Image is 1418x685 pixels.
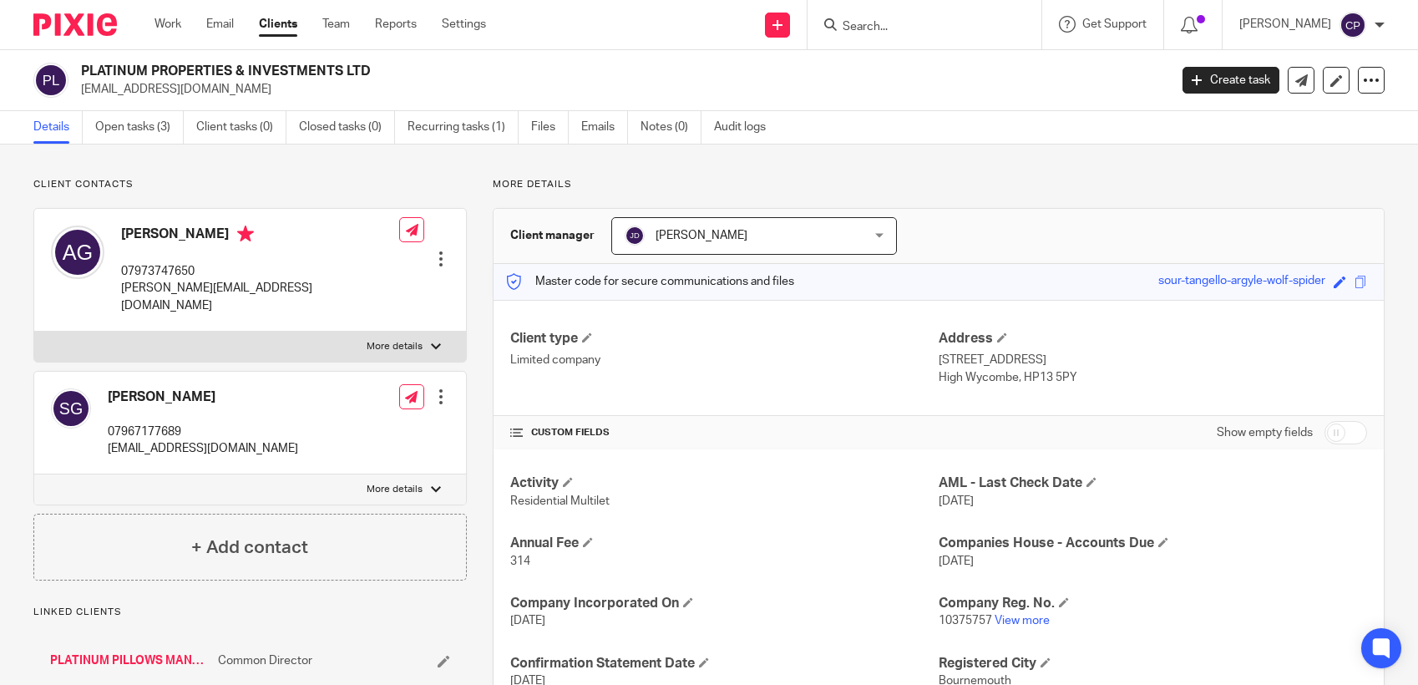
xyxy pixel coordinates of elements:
a: Email [206,16,234,33]
h2: PLATINUM PROPERTIES & INVESTMENTS LTD [81,63,942,80]
a: Reports [375,16,417,33]
a: Notes (0) [641,111,701,144]
p: More details [367,483,423,496]
img: Pixie [33,13,117,36]
a: Details [33,111,83,144]
h4: Company Incorporated On [510,595,939,612]
span: [DATE] [939,495,974,507]
h4: Company Reg. No. [939,595,1367,612]
a: Files [531,111,569,144]
a: Settings [442,16,486,33]
i: Primary [237,226,254,242]
a: Recurring tasks (1) [408,111,519,144]
a: Team [322,16,350,33]
div: sour-tangello-argyle-wolf-spider [1158,272,1325,292]
a: Client tasks (0) [196,111,286,144]
h3: Client manager [510,227,595,244]
h4: Companies House - Accounts Due [939,535,1367,552]
a: Emails [581,111,628,144]
input: Search [841,20,991,35]
h4: [PERSON_NAME] [121,226,399,246]
h4: + Add contact [191,535,308,561]
a: Closed tasks (0) [299,111,395,144]
span: [DATE] [510,615,545,627]
h4: AML - Last Check Date [939,474,1367,492]
p: More details [493,178,1385,191]
a: Audit logs [714,111,778,144]
p: 07967177689 [108,424,298,440]
span: 314 [510,556,530,567]
p: [PERSON_NAME][EMAIL_ADDRESS][DOMAIN_NAME] [121,280,399,314]
h4: Confirmation Statement Date [510,655,939,672]
h4: [PERSON_NAME] [108,388,298,406]
span: Common Director [218,652,312,669]
p: [EMAIL_ADDRESS][DOMAIN_NAME] [108,440,298,457]
p: [PERSON_NAME] [1239,16,1331,33]
h4: Address [939,330,1367,348]
p: High Wycombe, HP13 5PY [939,369,1367,386]
a: Create task [1183,67,1279,94]
h4: Registered City [939,655,1367,672]
p: 07973747650 [121,263,399,280]
span: [DATE] [939,556,974,567]
h4: Activity [510,474,939,492]
p: Client contacts [33,178,467,191]
h4: Client type [510,330,939,348]
span: 10375757 [939,615,992,627]
h4: CUSTOM FIELDS [510,426,939,439]
a: View more [995,615,1050,627]
a: PLATINUM PILLOWS MANAGEMENT SERVICES LTD [50,652,210,669]
h4: Annual Fee [510,535,939,552]
span: [PERSON_NAME] [656,230,747,241]
p: [STREET_ADDRESS] [939,352,1367,368]
img: svg%3E [33,63,68,98]
p: Master code for secure communications and files [506,273,794,290]
a: Work [154,16,181,33]
img: svg%3E [625,226,645,246]
span: Residential Multilet [510,495,610,507]
p: Linked clients [33,606,467,619]
a: Open tasks (3) [95,111,184,144]
p: [EMAIL_ADDRESS][DOMAIN_NAME] [81,81,1157,98]
label: Show empty fields [1217,424,1313,441]
img: svg%3E [51,388,91,429]
a: Clients [259,16,297,33]
span: Get Support [1082,18,1147,30]
p: More details [367,340,423,353]
img: svg%3E [51,226,104,279]
p: Limited company [510,352,939,368]
img: svg%3E [1340,12,1366,38]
